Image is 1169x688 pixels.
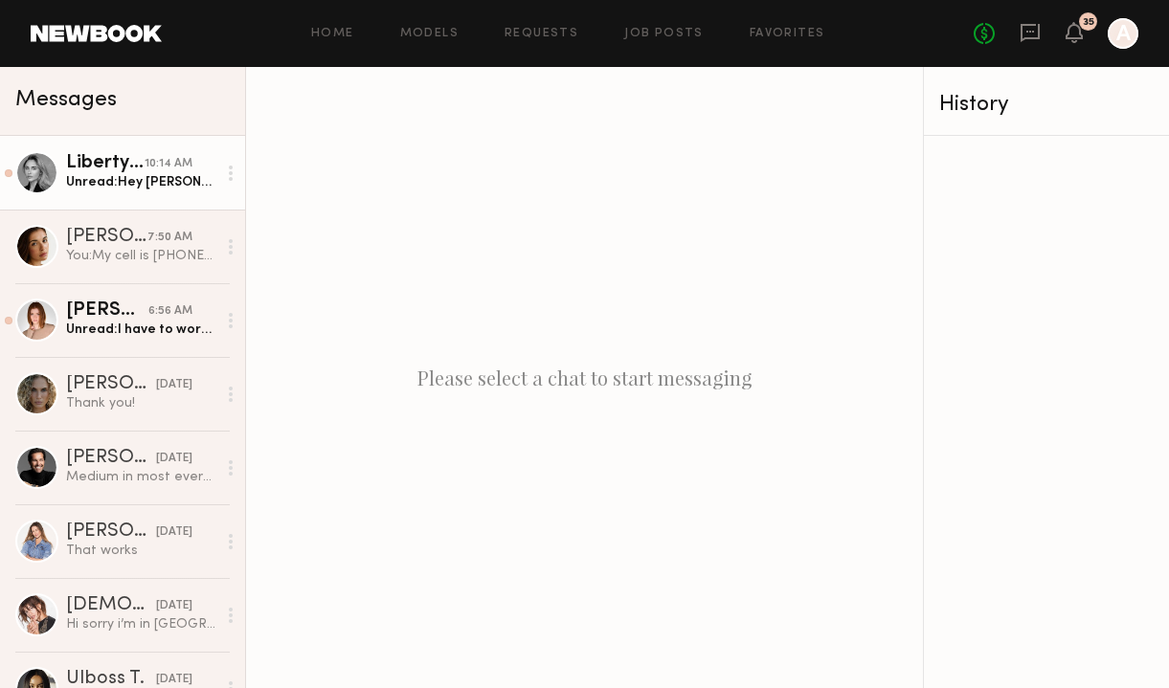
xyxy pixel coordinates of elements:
div: Medium in most everything, shirts, pants, etc. [66,468,216,486]
a: Models [400,28,459,40]
div: [DATE] [156,450,192,468]
div: 35 [1083,17,1094,28]
div: 6:56 AM [148,302,192,321]
div: Hi sorry i’m in [GEOGRAPHIC_DATA] until the 28th. I would love to in the future. [66,615,216,633]
div: [PERSON_NAME] [66,375,156,394]
div: [DATE] [156,597,192,615]
a: Job Posts [624,28,704,40]
div: [PERSON_NAME] [66,522,156,542]
div: Please select a chat to start messaging [246,67,923,688]
div: Thank you! [66,394,216,412]
div: Unread: Hey [PERSON_NAME]! Whenever you can send over product I can get you UGC. Back in LA- lmk ... [66,173,216,191]
div: [PERSON_NAME] [66,228,147,247]
div: [DATE] [156,523,192,542]
div: [PERSON_NAME] [66,301,148,321]
div: History [939,94,1154,116]
span: Messages [15,89,117,111]
div: Liberty N. [66,154,145,173]
div: You: My cell is [PHONE_NUMBER], sorry we didn’t discuss rate let me know if $300 is good [66,247,216,265]
div: [PERSON_NAME] [66,449,156,468]
div: Unread: I have to work all day [DATE], will try and see if there is a salon open really late and ... [66,321,216,339]
a: Home [311,28,354,40]
div: [DATE] [156,376,192,394]
div: [DEMOGRAPHIC_DATA][PERSON_NAME] [66,596,156,615]
div: 10:14 AM [145,155,192,173]
a: Requests [505,28,578,40]
a: Favorites [750,28,825,40]
div: 7:50 AM [147,229,192,247]
a: A [1108,18,1138,49]
div: That works [66,542,216,560]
